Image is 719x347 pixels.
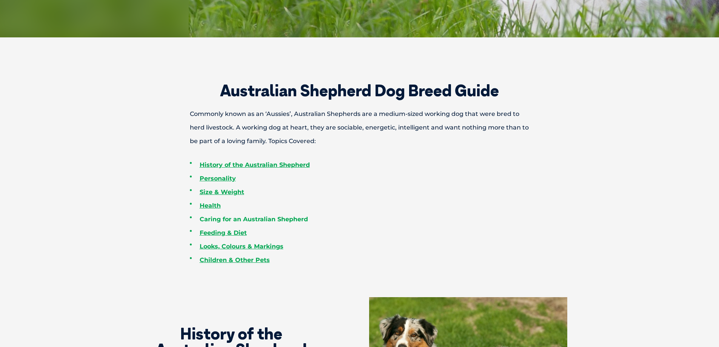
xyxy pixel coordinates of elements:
a: Looks, Colours & Markings [200,243,283,250]
a: Feeding & Diet [200,229,247,236]
a: Caring for an Australian Shepherd [200,216,308,223]
a: Health [200,202,221,209]
a: History of the Australian Shepherd [200,161,310,168]
a: Children & Other Pets [200,256,270,264]
p: Commonly known as an ‘Aussies’, Australian Shepherds are a medium-sized working dog that were bre... [163,107,556,148]
h2: Australian Shepherd Dog Breed Guide [163,83,556,99]
a: Size & Weight [200,188,244,196]
a: Personality [200,175,236,182]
